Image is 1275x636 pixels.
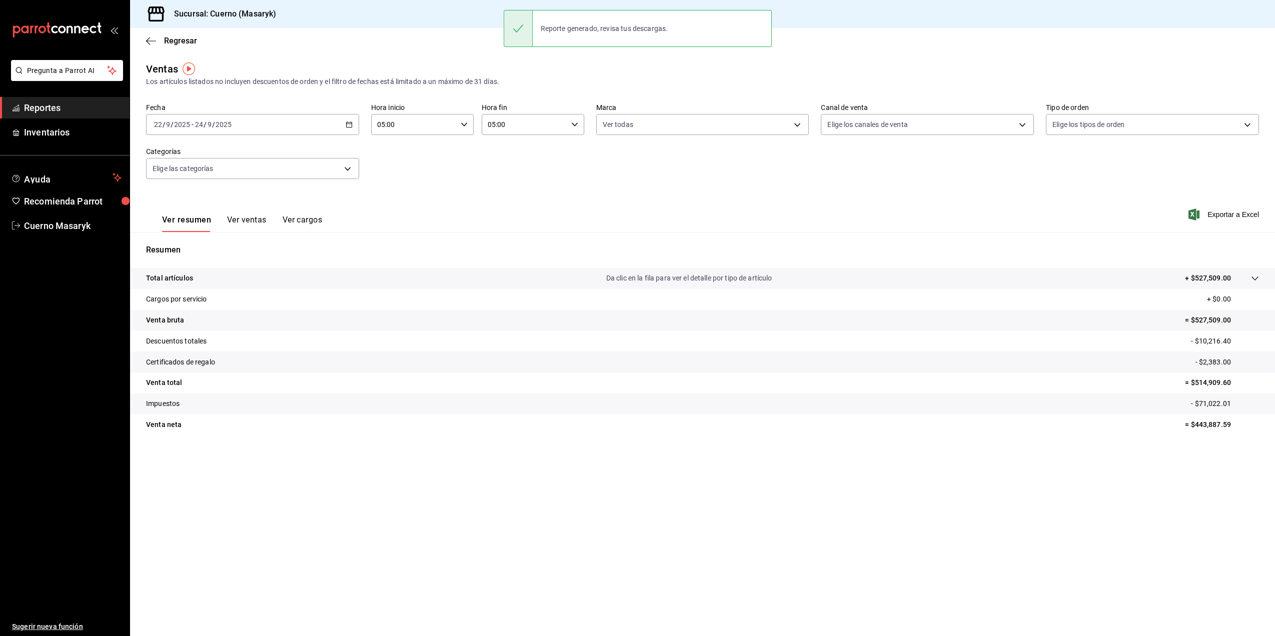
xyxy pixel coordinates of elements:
span: Elige los tipos de orden [1052,119,1124,129]
span: / [204,120,207,128]
button: Ver ventas [227,215,267,232]
span: Ayuda [24,171,109,183]
span: Ver todas [603,119,633,129]
span: / [171,120,174,128]
input: -- [195,120,204,128]
button: Pregunta a Parrot AI [11,60,123,81]
input: ---- [215,120,232,128]
span: Regresar [164,36,197,45]
p: Cargos por servicio [146,294,207,304]
h3: Sucursal: Cuerno (Masaryk) [166,8,276,20]
span: / [212,120,215,128]
span: Pregunta a Parrot AI [27,65,108,76]
p: + $0.00 [1207,294,1259,304]
span: Recomienda Parrot [24,194,122,208]
p: + $527,509.00 [1185,273,1231,283]
span: Elige las categorías [153,163,214,173]
p: - $71,022.01 [1191,398,1259,409]
span: Elige los canales de venta [827,119,907,129]
p: Certificados de regalo [146,357,215,367]
button: Exportar a Excel [1190,208,1259,220]
p: Total artículos [146,273,193,283]
span: Reportes [24,101,122,114]
img: Tooltip marker [183,62,195,75]
label: Hora inicio [371,104,474,111]
p: Venta bruta [146,315,184,325]
p: - $2,383.00 [1195,357,1259,367]
input: -- [207,120,212,128]
label: Categorías [146,148,359,155]
label: Tipo de orden [1046,104,1259,111]
input: -- [154,120,163,128]
a: Pregunta a Parrot AI [7,72,123,83]
p: Venta total [146,377,182,388]
span: / [163,120,166,128]
button: Ver resumen [162,215,211,232]
label: Canal de venta [821,104,1034,111]
span: Cuerno Masaryk [24,219,122,232]
p: - $10,216.40 [1191,336,1259,346]
p: Venta neta [146,419,182,430]
button: Regresar [146,36,197,45]
span: Sugerir nueva función [12,621,122,632]
p: Da clic en la fila para ver el detalle por tipo de artículo [606,273,772,283]
span: - [192,120,194,128]
p: = $443,887.59 [1185,419,1259,430]
p: = $514,909.60 [1185,377,1259,388]
p: Resumen [146,244,1259,256]
input: ---- [174,120,191,128]
button: open_drawer_menu [110,26,118,34]
input: -- [166,120,171,128]
p: = $527,509.00 [1185,315,1259,325]
div: Reporte generado, revisa tus descargas. [533,17,676,39]
p: Impuestos [146,398,180,409]
span: Inventarios [24,125,122,139]
div: navigation tabs [162,215,322,232]
p: Descuentos totales [146,336,207,346]
label: Fecha [146,104,359,111]
div: Los artículos listados no incluyen descuentos de orden y el filtro de fechas está limitado a un m... [146,76,1259,87]
div: Ventas [146,61,178,76]
label: Marca [596,104,809,111]
button: Ver cargos [283,215,323,232]
label: Hora fin [482,104,584,111]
